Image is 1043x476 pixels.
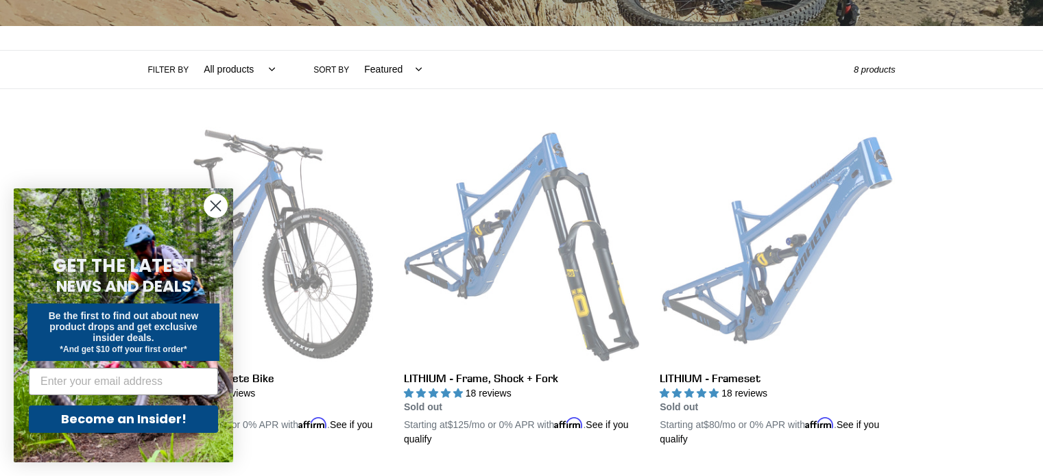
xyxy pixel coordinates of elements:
[53,253,194,278] span: GET THE LATEST
[49,310,199,343] span: Be the first to find out about new product drops and get exclusive insider deals.
[56,275,191,297] span: NEWS AND DEALS
[854,64,896,75] span: 8 products
[313,64,349,76] label: Sort by
[29,405,218,433] button: Become an Insider!
[60,345,187,354] span: *And get $10 off your first order*
[148,64,189,76] label: Filter by
[29,368,218,395] input: Enter your email address
[204,194,228,218] button: Close dialog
